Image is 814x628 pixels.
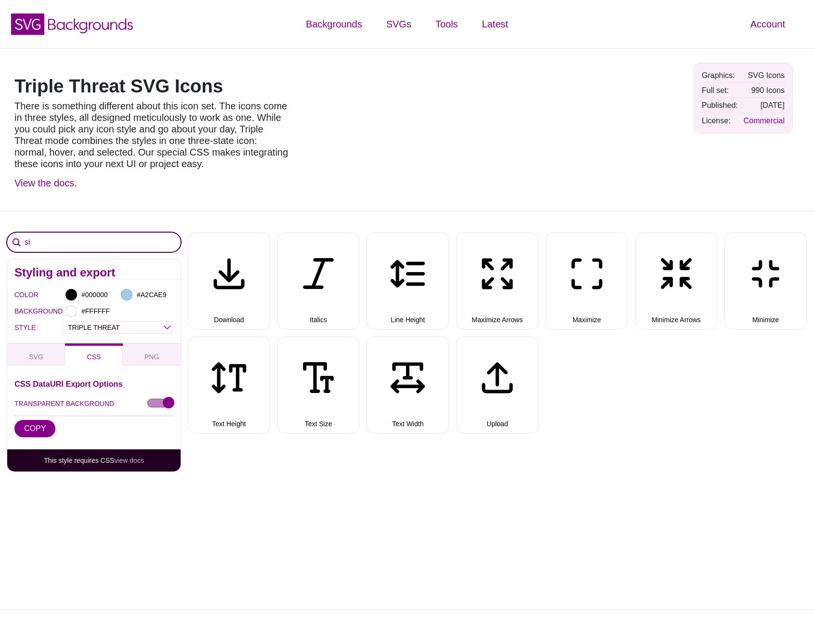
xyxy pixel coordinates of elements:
[367,337,449,433] button: Text Width
[14,305,26,317] label: BACKGROUND
[14,178,74,188] a: View the docs
[123,343,181,366] button: PNG
[699,114,740,128] td: License:
[188,233,270,329] button: Download
[29,353,43,361] span: SVG
[367,233,449,329] button: Line Height
[14,77,289,95] h1: Triple Threat SVG Icons
[14,269,173,276] h2: Styling and export
[277,337,360,433] button: Text Size
[738,10,797,39] a: Account
[374,10,423,39] a: SVGs
[741,68,787,82] td: SVG Icons
[699,83,740,97] td: Full set:
[744,117,785,125] a: Commercial
[14,457,173,464] p: This style requires CSS
[423,10,470,39] a: Tools
[546,233,628,329] button: Maximize
[14,288,26,301] label: COLOR
[456,233,538,329] button: Maximize Arrows
[14,100,289,170] p: There is something different about this icon set. The icons come in three styles, all designed me...
[7,343,65,366] button: SVG
[456,337,538,433] button: Upload
[7,233,181,252] input: Search Icons
[14,177,289,189] p: .
[144,353,159,361] span: PNG
[699,98,740,112] td: Published:
[14,397,114,410] label: TRANSPARENT BACKGROUND
[294,10,374,39] a: Backgrounds
[470,10,520,39] a: Latest
[14,420,55,437] button: COPY
[741,83,787,97] td: 990 Icons
[14,321,26,334] label: STYLE
[114,457,144,464] a: view docs
[741,98,787,112] td: [DATE]
[699,68,740,82] td: Graphics:
[635,233,718,329] button: Minimize Arrows
[724,233,807,329] button: Minimize
[277,233,360,329] button: Italics
[14,380,173,388] h3: CSS DataURI Export Options
[188,337,270,433] button: Text Height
